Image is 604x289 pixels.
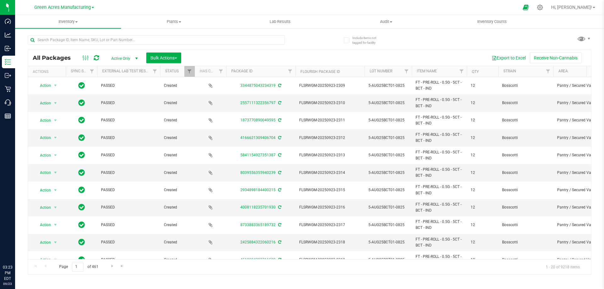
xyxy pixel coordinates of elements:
[164,117,191,123] span: Created
[299,152,361,158] span: FLSRWGM-20250923-2313
[164,204,191,210] span: Created
[543,66,553,77] a: Filter
[456,66,467,77] a: Filter
[101,135,156,141] span: PASSED
[557,170,597,176] span: Pantry / Secured Vault
[33,69,63,74] div: Actions
[557,257,597,263] span: Pantry / Secured Vault
[164,222,191,228] span: Created
[277,223,281,227] span: Sync from Compliance System
[121,15,227,28] a: Plants
[502,152,550,158] span: Bosscotti
[164,239,191,245] span: Created
[5,18,11,25] inline-svg: Dashboard
[240,153,276,157] a: 5841154927351387
[78,151,85,159] span: In Sync
[416,202,463,214] span: FT - PRE-ROLL - 0.5G - 5CT - BCT - IND
[231,69,253,73] a: Package ID
[240,205,276,209] a: 4008118235701930
[6,239,25,258] iframe: Resource center
[352,36,384,45] span: Include items not tagged for facility
[299,187,361,193] span: FLSRWGM-20250923-2315
[165,69,179,73] a: Status
[536,4,544,10] div: Manage settings
[471,117,495,123] span: 12
[416,254,463,266] span: FT - PRE-ROLL - 0.5G - 5CT - BCT - IND
[299,100,361,106] span: FLSRWGM-20250923-2310
[52,238,59,247] span: select
[52,116,59,125] span: select
[368,187,408,193] span: 5-AUG25BCT01-0825
[558,69,568,73] a: Area
[416,114,463,126] span: FT - PRE-ROLL - 0.5G - 5CT - BCT - IND
[54,262,103,272] span: Page of 461
[108,262,117,270] a: Go to the next page
[530,53,582,63] button: Receive Non-Cannabis
[261,19,299,25] span: Lab Results
[519,1,533,14] span: Open Ecommerce Menu
[502,187,550,193] span: Bosscotti
[416,132,463,144] span: FT - PRE-ROLL - 0.5G - 5CT - BCT - IND
[471,83,495,89] span: 12
[502,257,550,263] span: Bosscotti
[471,204,495,210] span: 12
[102,69,152,73] a: External Lab Test Result
[34,255,51,264] span: Action
[240,136,276,140] a: 4166621309406704
[240,118,276,122] a: 1873770890049595
[34,203,51,212] span: Action
[416,184,463,196] span: FT - PRE-ROLL - 0.5G - 5CT - BCT - IND
[101,170,156,176] span: PASSED
[164,170,191,176] span: Created
[78,203,85,212] span: In Sync
[164,152,191,158] span: Created
[299,204,361,210] span: FLSRWGM-20250923-2316
[471,135,495,141] span: 12
[164,257,191,263] span: Created
[299,222,361,228] span: FLSRWGM-20250923-2317
[34,186,51,195] span: Action
[164,187,191,193] span: Created
[368,135,408,141] span: 5-AUG25BCT01-0825
[240,170,276,175] a: 8039556355940239
[240,223,276,227] a: 8733883365189732
[277,258,281,262] span: Sync from Compliance System
[5,113,11,119] inline-svg: Reports
[439,15,545,28] a: Inventory Counts
[557,222,597,228] span: Pantry / Secured Vault
[557,187,597,193] span: Pantry / Secured Vault
[471,222,495,228] span: 12
[299,170,361,176] span: FLSRWGM-20250923-2314
[5,45,11,52] inline-svg: Inbound
[471,187,495,193] span: 12
[34,238,51,247] span: Action
[78,238,85,247] span: In Sync
[277,83,281,88] span: Sync from Compliance System
[502,83,550,89] span: Bosscotti
[333,15,439,28] a: Audit
[34,81,51,90] span: Action
[3,264,12,281] p: 03:23 PM EDT
[557,100,597,106] span: Pantry / Secured Vault
[368,204,408,210] span: 5-AUG25BCT01-0825
[472,69,479,74] a: Qty
[277,205,281,209] span: Sync from Compliance System
[557,239,597,245] span: Pantry / Secured Vault
[416,219,463,231] span: FT - PRE-ROLL - 0.5G - 5CT - BCT - IND
[78,168,85,177] span: In Sync
[502,222,550,228] span: Bosscotti
[87,66,97,77] a: Filter
[78,98,85,107] span: In Sync
[368,100,408,106] span: 5-AUG25BCT01-0825
[101,204,156,210] span: PASSED
[101,257,156,263] span: PASSED
[34,133,51,142] span: Action
[541,262,585,271] span: 1 - 20 of 9218 items
[5,86,11,92] inline-svg: Retail
[52,151,59,160] span: select
[471,257,495,263] span: 12
[101,117,156,123] span: PASSED
[557,83,597,89] span: Pantry / Secured Vault
[216,66,226,77] a: Filter
[503,69,516,73] a: Strain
